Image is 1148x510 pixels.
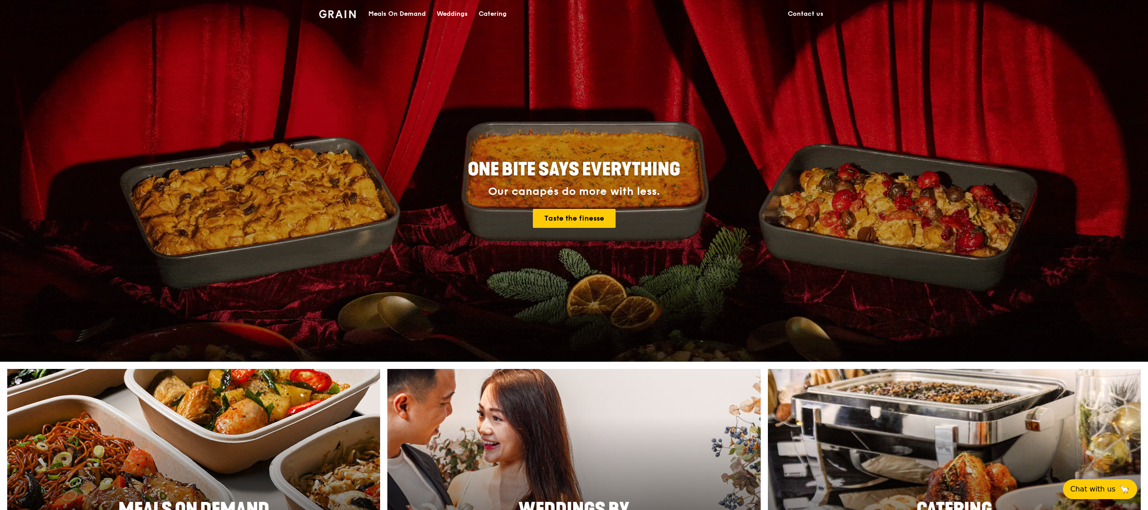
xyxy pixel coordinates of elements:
[1063,479,1137,499] button: Chat with us🦙
[1119,484,1130,495] span: 🦙
[1070,484,1115,495] span: Chat with us
[368,0,426,28] div: Meals On Demand
[479,0,507,28] div: Catering
[533,209,616,228] a: Taste the finesse
[437,0,468,28] div: Weddings
[468,159,680,180] span: ONE BITE SAYS EVERYTHING
[411,185,737,198] div: Our canapés do more with less.
[431,0,473,28] a: Weddings
[319,10,356,18] img: Grain
[782,0,829,28] a: Contact us
[473,0,512,28] a: Catering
